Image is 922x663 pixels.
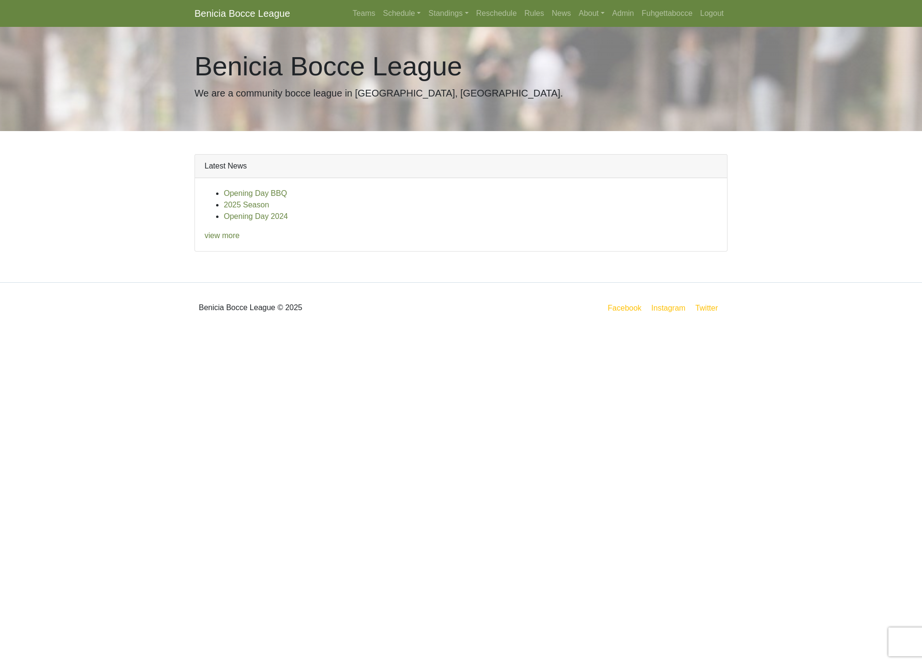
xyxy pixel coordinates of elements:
a: Standings [425,4,472,23]
a: News [548,4,575,23]
a: Opening Day BBQ [224,189,287,197]
a: About [575,4,608,23]
a: Reschedule [473,4,521,23]
a: Schedule [379,4,425,23]
a: 2025 Season [224,201,269,209]
a: Twitter [693,302,726,314]
a: Admin [608,4,638,23]
a: Teams [349,4,379,23]
a: Opening Day 2024 [224,212,288,220]
a: Benicia Bocce League [194,4,290,23]
div: Latest News [195,155,727,178]
h1: Benicia Bocce League [194,50,728,82]
a: Logout [696,4,728,23]
a: Instagram [649,302,687,314]
div: Benicia Bocce League © 2025 [187,290,461,325]
a: view more [205,231,240,240]
a: Fuhgettabocce [638,4,696,23]
p: We are a community bocce league in [GEOGRAPHIC_DATA], [GEOGRAPHIC_DATA]. [194,86,728,100]
a: Facebook [606,302,643,314]
a: Rules [521,4,548,23]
